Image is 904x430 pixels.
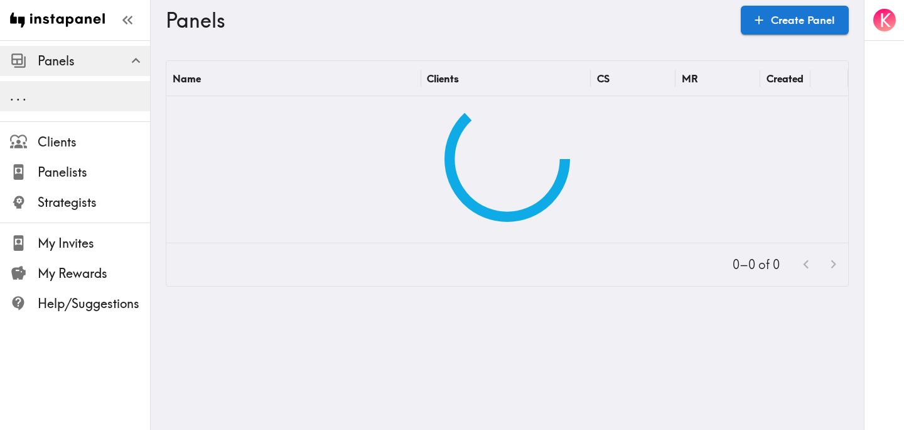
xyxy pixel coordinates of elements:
span: K [880,9,891,31]
span: . [10,88,14,104]
span: My Rewards [38,265,150,282]
h3: Panels [166,8,731,32]
p: 0–0 of 0 [733,256,780,273]
div: CS [597,72,610,85]
span: Strategists [38,194,150,211]
div: MR [682,72,698,85]
span: Panelists [38,163,150,181]
div: Created [767,72,804,85]
span: . [16,88,20,104]
span: Clients [38,133,150,151]
a: Create Panel [741,6,849,35]
div: Clients [427,72,459,85]
button: K [872,8,897,33]
span: Help/Suggestions [38,295,150,312]
span: My Invites [38,234,150,252]
span: . [23,88,26,104]
span: Panels [38,52,150,70]
div: Name [173,72,201,85]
